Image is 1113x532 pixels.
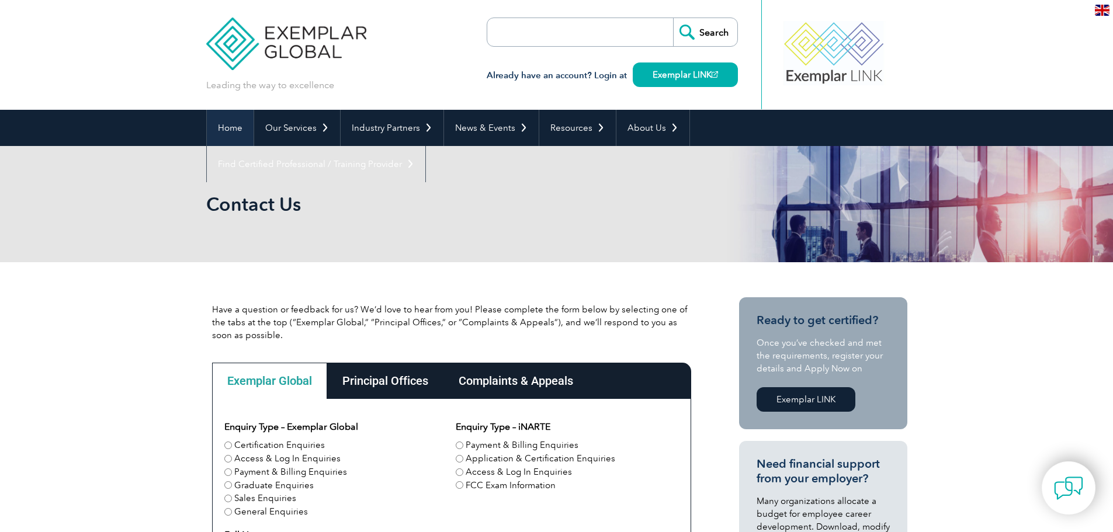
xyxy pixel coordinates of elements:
[712,71,718,78] img: open_square.png
[466,439,578,452] label: Payment & Billing Enquiries
[673,18,737,46] input: Search
[539,110,616,146] a: Resources
[207,146,425,182] a: Find Certified Professional / Training Provider
[444,110,539,146] a: News & Events
[487,68,738,83] h3: Already have an account? Login at
[466,479,556,492] label: FCC Exam Information
[757,457,890,486] h3: Need financial support from your employer?
[633,62,738,87] a: Exemplar LINK
[616,110,689,146] a: About Us
[757,387,855,412] a: Exemplar LINK
[212,303,691,342] p: Have a question or feedback for us? We’d love to hear from you! Please complete the form below by...
[206,79,334,92] p: Leading the way to excellence
[206,193,655,215] h1: Contact Us
[466,465,572,479] label: Access & Log In Enquiries
[456,420,550,434] legend: Enquiry Type – iNARTE
[1095,5,1109,16] img: en
[207,110,254,146] a: Home
[254,110,340,146] a: Our Services
[757,336,890,375] p: Once you’ve checked and met the requirements, register your details and Apply Now on
[234,439,325,452] label: Certification Enquiries
[234,452,341,465] label: Access & Log In Enquiries
[757,313,890,328] h3: Ready to get certified?
[234,505,308,519] label: General Enquiries
[1054,474,1083,503] img: contact-chat.png
[234,465,347,479] label: Payment & Billing Enquiries
[224,420,358,434] legend: Enquiry Type – Exemplar Global
[327,363,443,399] div: Principal Offices
[212,363,327,399] div: Exemplar Global
[234,492,296,505] label: Sales Enquiries
[443,363,588,399] div: Complaints & Appeals
[234,479,314,492] label: Graduate Enquiries
[466,452,615,465] label: Application & Certification Enquiries
[341,110,443,146] a: Industry Partners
